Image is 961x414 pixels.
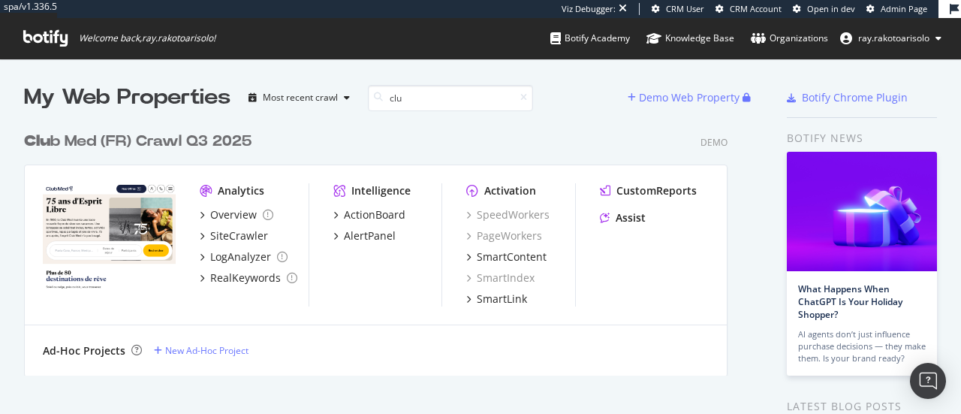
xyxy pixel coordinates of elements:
[802,90,908,105] div: Botify Chrome Plugin
[24,83,230,113] div: My Web Properties
[751,31,828,46] div: Organizations
[43,343,125,358] div: Ad-Hoc Projects
[600,210,646,225] a: Assist
[466,270,535,286] a: SmartIndex
[787,90,908,105] a: Botify Chrome Plugin
[368,85,533,111] input: Search
[881,3,927,14] span: Admin Page
[798,283,902,321] a: What Happens When ChatGPT Is Your Holiday Shopper?
[798,328,926,364] div: AI agents don’t just influence purchase decisions — they make them. Is your brand ready?
[828,26,953,50] button: ray.rakotoarisolo
[628,91,743,104] a: Demo Web Property
[730,3,782,14] span: CRM Account
[858,32,929,44] span: ray.rakotoarisolo
[646,31,734,46] div: Knowledge Base
[787,152,937,271] img: What Happens When ChatGPT Is Your Holiday Shopper?
[351,183,411,198] div: Intelligence
[639,90,740,105] div: Demo Web Property
[910,363,946,399] div: Open Intercom Messenger
[200,270,297,286] a: RealKeywords
[616,210,646,225] div: Assist
[652,3,704,15] a: CRM User
[807,3,855,14] span: Open in dev
[344,228,396,243] div: AlertPanel
[787,130,937,147] div: Botify news
[165,344,249,357] div: New Ad-Hoc Project
[700,136,728,149] div: Demo
[646,18,734,59] a: Knowledge Base
[243,86,356,110] button: Most recent crawl
[200,207,273,222] a: Overview
[477,249,547,264] div: SmartContent
[477,292,527,307] div: SmartLink
[666,3,704,14] span: CRM User
[24,134,50,149] b: Clu
[154,344,249,357] a: New Ad-Hoc Project
[200,249,288,264] a: LogAnalyzer
[562,3,616,15] div: Viz Debugger:
[79,32,215,44] span: Welcome back, ray.rakotoarisolo !
[751,18,828,59] a: Organizations
[200,228,268,243] a: SiteCrawler
[466,228,542,243] a: PageWorkers
[715,3,782,15] a: CRM Account
[628,86,743,110] button: Demo Web Property
[24,113,740,376] div: grid
[793,3,855,15] a: Open in dev
[550,31,630,46] div: Botify Academy
[24,131,258,153] a: Club Med (FR) Crawl Q3 2025
[210,249,271,264] div: LogAnalyzer
[24,131,252,153] div: b Med (FR) Crawl Q3 2025
[218,183,264,198] div: Analytics
[466,292,527,307] a: SmartLink
[263,93,338,102] div: Most recent crawl
[600,183,697,198] a: CustomReports
[210,228,268,243] div: SiteCrawler
[550,18,630,59] a: Botify Academy
[616,183,697,198] div: CustomReports
[43,183,176,290] img: Club Med (FR) Crawl Q3 2025
[466,207,550,222] a: SpeedWorkers
[344,207,405,222] div: ActionBoard
[866,3,927,15] a: Admin Page
[333,228,396,243] a: AlertPanel
[333,207,405,222] a: ActionBoard
[210,270,281,286] div: RealKeywords
[466,249,547,264] a: SmartContent
[484,183,536,198] div: Activation
[210,207,257,222] div: Overview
